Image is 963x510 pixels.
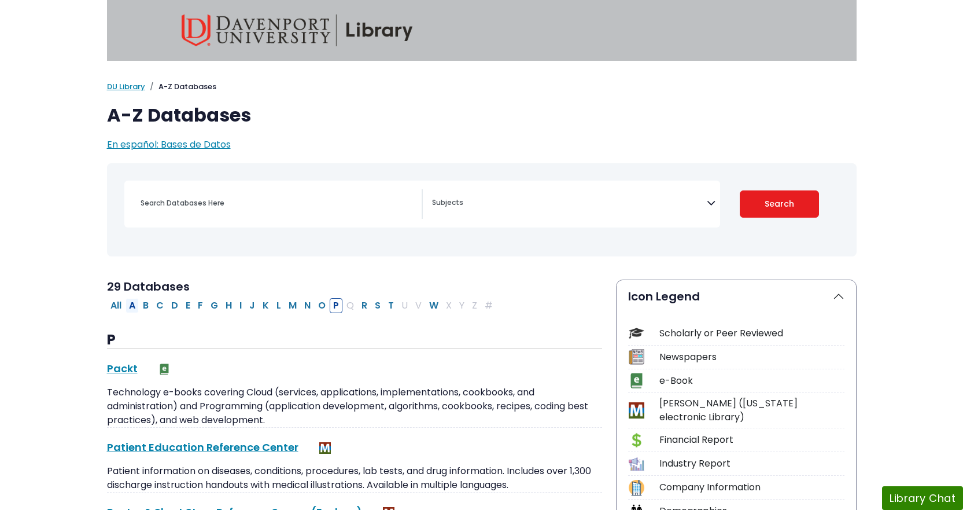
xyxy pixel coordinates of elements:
[134,195,422,211] input: Search database by title or keyword
[301,298,314,313] button: Filter Results N
[107,104,857,126] h1: A-Z Databases
[659,457,844,471] div: Industry Report
[194,298,206,313] button: Filter Results F
[153,298,167,313] button: Filter Results C
[107,81,857,93] nav: breadcrumb
[139,298,152,313] button: Filter Results B
[107,440,298,454] a: Patient Education Reference Center
[740,190,819,218] button: Submit for Search Results
[659,374,844,388] div: e-Book
[426,298,442,313] button: Filter Results W
[659,480,844,494] div: Company Information
[107,332,602,349] h3: P
[107,81,145,92] a: DU Library
[182,298,194,313] button: Filter Results E
[126,298,139,313] button: Filter Results A
[107,464,602,492] p: Patient information on diseases, conditions, procedures, lab tests, and drug information. Include...
[659,350,844,364] div: Newspapers
[659,397,844,424] div: [PERSON_NAME] ([US_STATE] electronic Library)
[315,298,329,313] button: Filter Results O
[330,298,342,313] button: Filter Results P
[182,14,413,46] img: Davenport University Library
[107,138,231,151] a: En español: Bases de Datos
[222,298,235,313] button: Filter Results H
[882,486,963,510] button: Library Chat
[432,199,707,208] textarea: Search
[629,456,644,472] img: Icon Industry Report
[629,349,644,365] img: Icon Newspapers
[385,298,397,313] button: Filter Results T
[107,163,857,256] nav: Search filters
[107,298,125,313] button: All
[319,442,331,454] img: MeL (Michigan electronic Library)
[273,298,285,313] button: Filter Results L
[629,373,644,388] img: Icon e-Book
[168,298,182,313] button: Filter Results D
[107,298,497,311] div: Alpha-list to filter by first letter of database name
[246,298,259,313] button: Filter Results J
[107,386,602,427] p: Technology e-books covering Cloud (services, applications, implementations, cookbooks, and admini...
[629,432,644,448] img: Icon Financial Report
[371,298,384,313] button: Filter Results S
[236,298,245,313] button: Filter Results I
[207,298,222,313] button: Filter Results G
[629,325,644,341] img: Icon Scholarly or Peer Reviewed
[659,326,844,340] div: Scholarly or Peer Reviewed
[629,480,644,496] img: Icon Company Information
[145,81,216,93] li: A-Z Databases
[158,364,170,375] img: e-Book
[358,298,371,313] button: Filter Results R
[107,361,138,376] a: Packt
[259,298,272,313] button: Filter Results K
[629,402,644,418] img: Icon MeL (Michigan electronic Library)
[659,433,844,447] div: Financial Report
[285,298,300,313] button: Filter Results M
[617,280,856,313] button: Icon Legend
[107,278,190,295] span: 29 Databases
